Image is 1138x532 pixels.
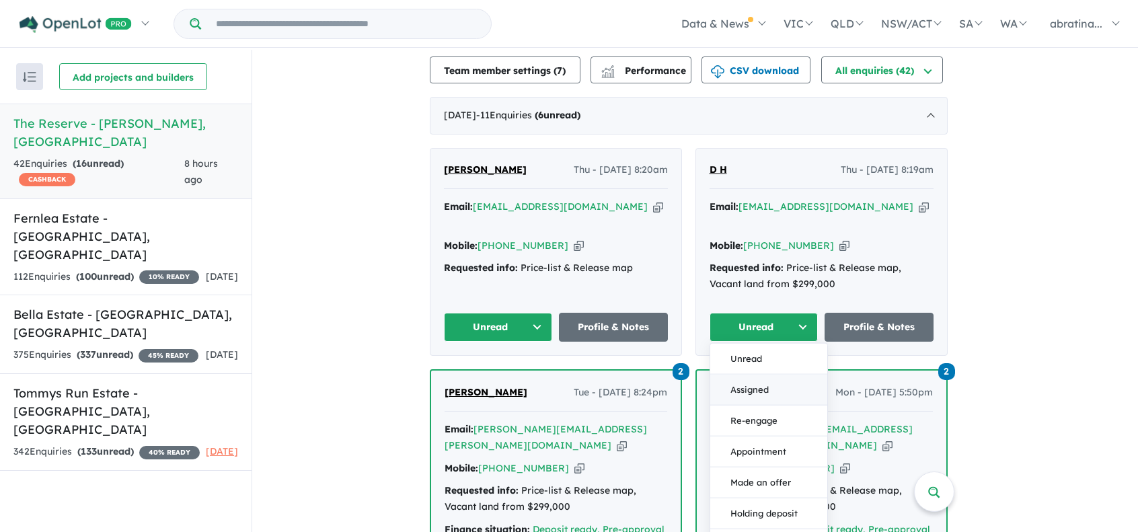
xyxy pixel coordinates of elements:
[710,239,743,252] strong: Mobile:
[673,363,689,380] span: 2
[601,69,615,78] img: bar-chart.svg
[710,498,827,529] button: Holding deposit
[445,462,478,474] strong: Mobile:
[23,72,36,82] img: sort.svg
[919,200,929,214] button: Copy
[710,467,827,498] button: Made an offer
[473,200,648,213] a: [EMAIL_ADDRESS][DOMAIN_NAME]
[206,270,238,282] span: [DATE]
[77,348,133,360] strong: ( unread)
[653,200,663,214] button: Copy
[445,385,527,401] a: [PERSON_NAME]
[444,313,553,342] button: Unread
[444,262,518,274] strong: Requested info:
[76,270,134,282] strong: ( unread)
[744,462,835,474] a: [PHONE_NUMBER]
[444,260,668,276] div: Price-list & Release map
[882,439,893,453] button: Copy
[938,362,955,380] a: 2
[710,260,934,293] div: Price-list & Release map, Vacant land from $299,000
[617,439,627,453] button: Copy
[710,163,727,176] span: D H
[19,173,75,186] span: CASHBACK
[13,384,238,439] h5: Tommys Run Estate - [GEOGRAPHIC_DATA] , [GEOGRAPHIC_DATA]
[701,56,810,83] button: CSV download
[430,56,580,83] button: Team member settings (7)
[710,162,727,178] a: D H
[574,239,584,253] button: Copy
[711,65,724,79] img: download icon
[13,156,184,188] div: 42 Enquir ies
[1050,17,1102,30] span: abratina...
[76,157,87,169] span: 16
[673,362,689,380] a: 2
[13,269,199,285] div: 112 Enquir ies
[13,305,238,342] h5: Bella Estate - [GEOGRAPHIC_DATA] , [GEOGRAPHIC_DATA]
[557,65,562,77] span: 7
[20,16,132,33] img: Openlot PRO Logo White
[445,483,667,515] div: Price-list & Release map, Vacant land from $299,000
[445,386,527,398] span: [PERSON_NAME]
[139,270,199,284] span: 10 % READY
[80,348,96,360] span: 337
[476,109,580,121] span: - 11 Enquir ies
[710,436,827,467] button: Appointment
[710,313,819,342] button: Unread
[840,461,850,476] button: Copy
[13,347,198,363] div: 375 Enquir ies
[738,200,913,213] a: [EMAIL_ADDRESS][DOMAIN_NAME]
[603,65,686,77] span: Performance
[77,445,134,457] strong: ( unread)
[206,445,238,457] span: [DATE]
[430,97,948,135] div: [DATE]
[825,313,934,342] a: Profile & Notes
[710,262,784,274] strong: Requested info:
[204,9,488,38] input: Try estate name, suburb, builder or developer
[835,385,933,401] span: Mon - [DATE] 5:50pm
[59,63,207,90] button: Add projects and builders
[73,157,124,169] strong: ( unread)
[478,239,568,252] a: [PHONE_NUMBER]
[81,445,97,457] span: 133
[184,157,218,186] span: 8 hours ago
[841,162,934,178] span: Thu - [DATE] 8:19am
[444,200,473,213] strong: Email:
[79,270,97,282] span: 100
[13,114,238,151] h5: The Reserve - [PERSON_NAME] , [GEOGRAPHIC_DATA]
[559,313,668,342] a: Profile & Notes
[13,209,238,264] h5: Fernlea Estate - [GEOGRAPHIC_DATA] , [GEOGRAPHIC_DATA]
[445,484,519,496] strong: Requested info:
[821,56,943,83] button: All enquiries (42)
[139,446,200,459] span: 40 % READY
[535,109,580,121] strong: ( unread)
[444,162,527,178] a: [PERSON_NAME]
[710,344,827,375] button: Unread
[710,200,738,213] strong: Email:
[601,65,613,73] img: line-chart.svg
[574,461,584,476] button: Copy
[839,239,849,253] button: Copy
[574,162,668,178] span: Thu - [DATE] 8:20am
[938,363,955,380] span: 2
[591,56,691,83] button: Performance
[574,385,667,401] span: Tue - [DATE] 8:24pm
[206,348,238,360] span: [DATE]
[13,444,200,460] div: 342 Enquir ies
[743,239,834,252] a: [PHONE_NUMBER]
[444,239,478,252] strong: Mobile:
[445,423,473,435] strong: Email:
[445,423,647,451] a: [PERSON_NAME][EMAIL_ADDRESS][PERSON_NAME][DOMAIN_NAME]
[710,375,827,406] button: Assigned
[538,109,543,121] span: 6
[139,349,198,363] span: 45 % READY
[444,163,527,176] span: [PERSON_NAME]
[710,406,827,436] button: Re-engage
[478,462,569,474] a: [PHONE_NUMBER]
